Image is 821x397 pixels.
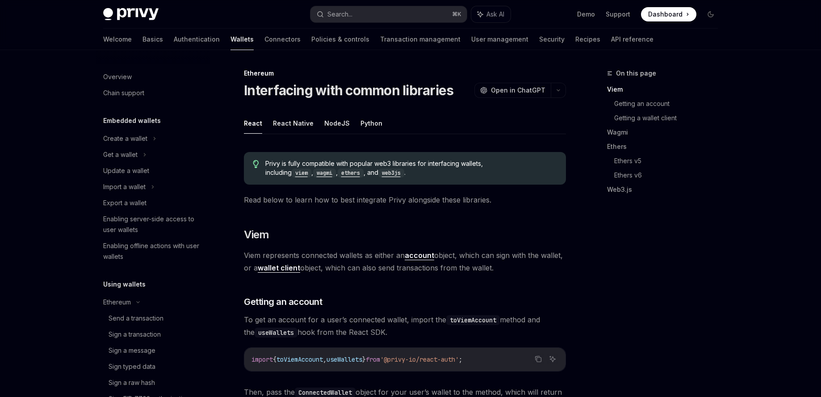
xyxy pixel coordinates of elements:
[532,353,544,365] button: Copy the contents from the code block
[103,241,205,262] div: Enabling offline actions with user wallets
[607,182,725,197] a: Web3.js
[142,29,163,50] a: Basics
[324,113,350,134] button: NodeJS
[641,7,696,21] a: Dashboard
[96,195,210,211] a: Export a wallet
[96,375,210,391] a: Sign a raw hash
[292,169,311,177] code: viem
[96,238,210,265] a: Enabling offline actions with user wallets
[313,169,336,177] code: wagmi
[405,251,434,260] a: account
[255,328,297,338] code: useWallets
[273,355,276,363] span: {
[327,355,362,363] span: useWallets
[539,29,565,50] a: Security
[103,279,146,290] h5: Using wallets
[103,149,138,160] div: Get a wallet
[96,85,210,101] a: Chain support
[486,10,504,19] span: Ask AI
[616,68,656,79] span: On this page
[648,10,683,19] span: Dashboard
[96,69,210,85] a: Overview
[338,169,364,177] code: ethers
[575,29,600,50] a: Recipes
[174,29,220,50] a: Authentication
[103,165,149,176] div: Update a wallet
[109,313,163,324] div: Send a transaction
[577,10,595,19] a: Demo
[103,8,159,21] img: dark logo
[606,10,630,19] a: Support
[380,355,459,363] span: '@privy-io/react-auth'
[244,194,566,206] span: Read below to learn how to best integrate Privy alongside these libraries.
[292,169,311,176] a: viem
[244,69,566,78] div: Ethereum
[96,163,210,179] a: Update a wallet
[96,211,210,238] a: Enabling server-side access to user wallets
[471,6,511,22] button: Ask AI
[311,29,369,50] a: Policies & controls
[611,29,653,50] a: API reference
[258,263,300,273] a: wallet client
[471,29,528,50] a: User management
[103,88,144,98] div: Chain support
[614,154,725,168] a: Ethers v5
[103,297,131,308] div: Ethereum
[327,9,352,20] div: Search...
[103,133,147,144] div: Create a wallet
[109,361,155,372] div: Sign typed data
[276,355,323,363] span: toViemAccount
[446,315,500,325] code: toViemAccount
[265,159,557,177] span: Privy is fully compatible with popular web3 libraries for interfacing wallets, including , , , and .
[96,326,210,342] a: Sign a transaction
[103,182,146,192] div: Import a wallet
[310,6,467,22] button: Search...⌘K
[362,355,366,363] span: }
[491,86,545,95] span: Open in ChatGPT
[109,345,155,356] div: Sign a message
[607,82,725,97] a: Viem
[244,313,566,338] span: To get an account for a user’s connected wallet, import the method and the hook from the React SDK.
[366,355,380,363] span: from
[607,139,725,154] a: Ethers
[103,72,132,82] div: Overview
[253,160,259,168] svg: Tip
[103,115,161,126] h5: Embedded wallets
[103,214,205,235] div: Enabling server-side access to user wallets
[378,169,404,176] a: web3js
[452,11,461,18] span: ⌘ K
[244,113,262,134] button: React
[258,263,300,272] strong: wallet client
[109,329,161,340] div: Sign a transaction
[103,198,147,208] div: Export a wallet
[704,7,718,21] button: Toggle dark mode
[323,355,327,363] span: ,
[459,355,462,363] span: ;
[230,29,254,50] a: Wallets
[264,29,301,50] a: Connectors
[244,249,566,274] span: Viem represents connected wallets as either an object, which can sign with the wallet, or a objec...
[360,113,382,134] button: Python
[474,83,551,98] button: Open in ChatGPT
[273,113,314,134] button: React Native
[103,29,132,50] a: Welcome
[244,296,322,308] span: Getting an account
[614,111,725,125] a: Getting a wallet client
[244,82,453,98] h1: Interfacing with common libraries
[614,97,725,111] a: Getting an account
[378,169,404,177] code: web3js
[96,342,210,359] a: Sign a message
[338,169,364,176] a: ethers
[607,125,725,139] a: Wagmi
[313,169,336,176] a: wagmi
[244,228,269,242] span: Viem
[547,353,558,365] button: Ask AI
[109,377,155,388] div: Sign a raw hash
[614,168,725,182] a: Ethers v6
[251,355,273,363] span: import
[96,310,210,326] a: Send a transaction
[380,29,461,50] a: Transaction management
[96,359,210,375] a: Sign typed data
